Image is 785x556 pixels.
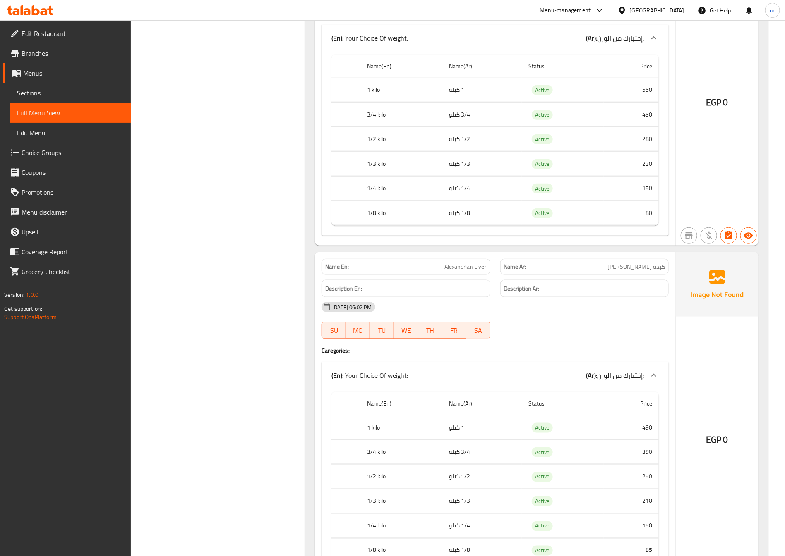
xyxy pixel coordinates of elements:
span: Menus [23,68,125,78]
button: Purchased item [701,227,717,244]
span: Coverage Report [22,247,125,257]
th: Name(En) [360,392,442,415]
strong: Description Ar: [504,284,540,294]
span: 1.0.0 [26,289,38,300]
button: Not branch specific item [681,227,697,244]
button: WE [394,322,418,339]
a: Grocery Checklist [3,262,131,282]
td: 1/3 كيلو [442,489,522,513]
span: Active [532,110,553,119]
span: 0 [723,94,728,110]
span: TH [422,325,439,336]
div: Menu-management [540,5,591,15]
a: Choice Groups [3,143,131,162]
strong: Name Ar: [504,262,526,271]
span: Promotions [22,187,125,197]
div: Active [532,85,553,95]
td: 80 [604,201,659,225]
th: 1/8 kilo [360,201,442,225]
button: MO [346,322,370,339]
th: 1/2 kilo [360,127,442,151]
a: Support.OpsPlatform [4,312,57,322]
button: TH [418,322,442,339]
strong: Name En: [325,262,349,271]
td: 1/3 كيلو [442,152,522,176]
h4: Caregories: [322,346,669,355]
td: 1/2 كيلو [442,465,522,489]
th: 1/4 kilo [360,176,442,200]
th: Status [522,392,604,415]
a: Branches [3,43,131,63]
td: 3/4 كيلو [442,440,522,464]
span: Alexandrian Liver [445,262,487,271]
div: [GEOGRAPHIC_DATA] [630,6,684,15]
span: [DATE] 06:02 PM [329,303,375,311]
a: Menus [3,63,131,83]
b: (Ar): [586,32,597,44]
span: SU [325,325,343,336]
span: SA [470,325,487,336]
th: Name(Ar) [442,55,522,78]
span: Grocery Checklist [22,267,125,277]
button: TU [370,322,394,339]
a: Full Menu View [10,103,131,123]
span: Active [532,521,553,531]
div: Active [532,423,553,433]
span: Active [532,184,553,193]
span: كبدة [PERSON_NAME] [607,262,665,271]
th: 3/4 kilo [360,440,442,464]
span: Active [532,208,553,218]
td: 230 [604,152,659,176]
span: MO [349,325,367,336]
span: Sections [17,88,125,98]
th: 1/2 kilo [360,465,442,489]
img: Ae5nvW7+0k+MAAAAAElFTkSuQmCC [676,252,759,317]
a: Edit Restaurant [3,24,131,43]
span: Full Menu View [17,108,125,118]
th: Status [522,55,604,78]
th: Price [604,392,659,415]
a: Coverage Report [3,242,131,262]
b: (En): [331,32,343,44]
span: Edit Restaurant [22,29,125,38]
span: Active [532,472,553,482]
span: Active [532,448,553,457]
button: FR [442,322,466,339]
td: 1/4 كيلو [442,176,522,200]
span: Active [532,546,553,556]
span: Edit Menu [17,128,125,138]
td: 450 [604,103,659,127]
p: Your Choice Of weight: [331,370,408,380]
strong: Description En: [325,284,362,294]
span: 0 [723,432,728,448]
td: 1/4 كيلو [442,514,522,538]
td: 150 [604,514,659,538]
th: 1/3 kilo [360,489,442,513]
button: SU [322,322,346,339]
span: TU [373,325,391,336]
div: (En): Your Choice Of weight:(Ar):إختيارك من الوزن: [322,25,669,51]
span: Get support on: [4,303,42,314]
span: Branches [22,48,125,58]
td: 1/8 كيلو [442,201,522,225]
th: Price [604,55,659,78]
td: 1 كيلو [442,78,522,102]
span: WE [397,325,415,336]
td: 550 [604,78,659,102]
b: (En): [331,369,343,382]
th: 1/4 kilo [360,514,442,538]
span: Choice Groups [22,148,125,157]
span: EGP [706,94,721,110]
a: Promotions [3,182,131,202]
p: Your Choice Of weight: [331,33,408,43]
button: Has choices [720,227,737,244]
span: Active [532,159,553,169]
span: Coupons [22,167,125,177]
th: 3/4 kilo [360,103,442,127]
